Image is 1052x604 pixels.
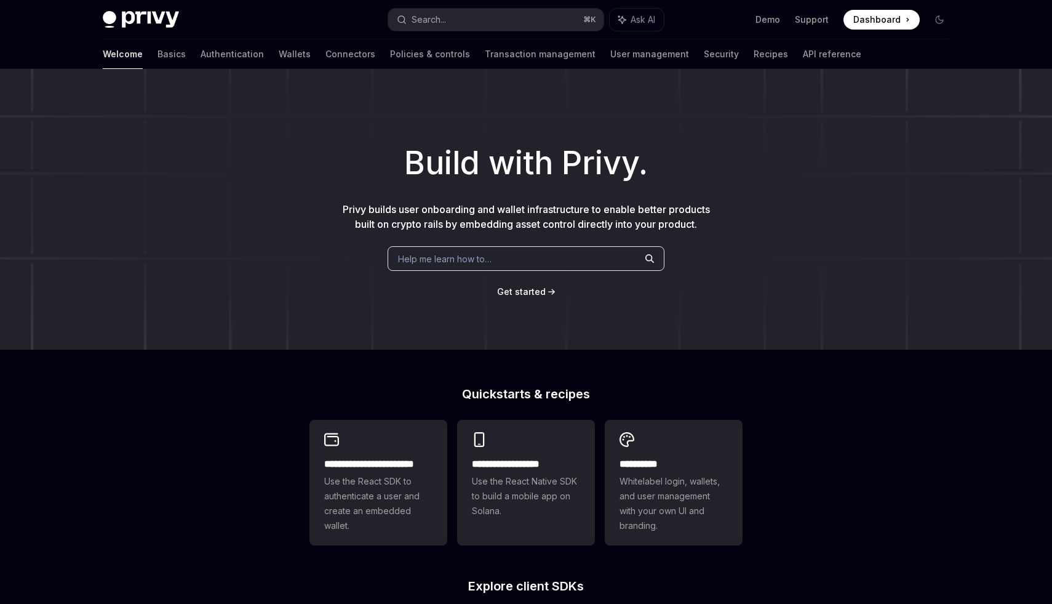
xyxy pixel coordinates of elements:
[610,9,664,31] button: Ask AI
[279,39,311,69] a: Wallets
[20,139,1032,187] h1: Build with Privy.
[754,39,788,69] a: Recipes
[157,39,186,69] a: Basics
[309,580,743,592] h2: Explore client SDKs
[795,14,829,26] a: Support
[497,286,546,297] span: Get started
[853,14,901,26] span: Dashboard
[930,10,949,30] button: Toggle dark mode
[605,420,743,546] a: **** *****Whitelabel login, wallets, and user management with your own UI and branding.
[583,15,596,25] span: ⌘ K
[485,39,596,69] a: Transaction management
[103,11,179,28] img: dark logo
[472,474,580,518] span: Use the React Native SDK to build a mobile app on Solana.
[388,9,604,31] button: Search...⌘K
[843,10,920,30] a: Dashboard
[324,474,432,533] span: Use the React SDK to authenticate a user and create an embedded wallet.
[325,39,375,69] a: Connectors
[755,14,780,26] a: Demo
[398,252,492,265] span: Help me learn how to…
[620,474,728,533] span: Whitelabel login, wallets, and user management with your own UI and branding.
[309,388,743,400] h2: Quickstarts & recipes
[610,39,689,69] a: User management
[412,12,446,27] div: Search...
[457,420,595,546] a: **** **** **** ***Use the React Native SDK to build a mobile app on Solana.
[201,39,264,69] a: Authentication
[497,286,546,298] a: Get started
[103,39,143,69] a: Welcome
[631,14,655,26] span: Ask AI
[704,39,739,69] a: Security
[390,39,470,69] a: Policies & controls
[803,39,861,69] a: API reference
[343,203,710,230] span: Privy builds user onboarding and wallet infrastructure to enable better products built on crypto ...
